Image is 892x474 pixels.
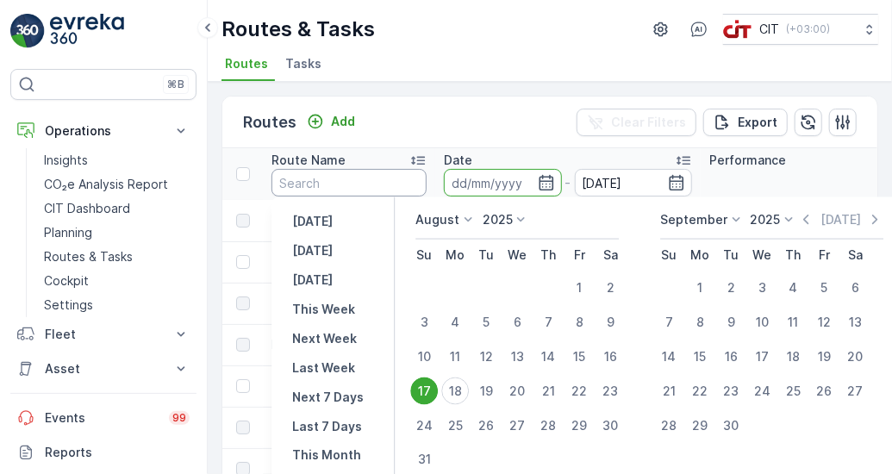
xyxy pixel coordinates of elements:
button: Next 7 Days [285,387,371,408]
div: 17 [748,343,776,371]
div: 19 [472,377,500,405]
img: logo_light-DOdMpM7g.png [50,14,124,48]
td: Bin Maintenance [263,324,435,365]
div: 18 [441,377,469,405]
td: Zone 2 B (Magna) - V 2.0 [263,283,435,324]
a: Routes & Tasks [37,245,196,269]
div: Toggle Row Selected [236,379,250,393]
p: [DATE] [820,211,861,228]
div: 15 [686,343,714,371]
p: Routes [243,110,296,134]
div: 12 [472,343,500,371]
th: Sunday [409,240,440,271]
p: CIT [759,21,779,38]
th: Friday [808,240,839,271]
div: 9 [596,309,624,336]
div: 2 [717,274,745,302]
p: Clear Filters [611,114,686,131]
button: Export [703,109,788,136]
div: 21 [534,377,562,405]
div: 31 [410,446,438,474]
div: 2 [596,274,624,302]
div: 22 [686,377,714,405]
th: Sunday [653,240,684,271]
div: 14 [534,343,562,371]
th: Friday [564,240,595,271]
a: Cockpit [37,269,196,293]
p: ( +03:00 ) [786,22,830,36]
div: 26 [810,377,838,405]
div: 26 [472,412,500,440]
a: Events99 [10,401,196,435]
p: [DATE] [292,271,333,289]
th: Monday [684,240,715,271]
p: Fleet [45,326,162,343]
th: Monday [440,240,471,271]
div: 5 [472,309,500,336]
div: 13 [841,309,869,336]
p: Asset [45,360,162,377]
div: 13 [503,343,531,371]
div: 6 [503,309,531,336]
div: 11 [441,343,469,371]
button: CIT(+03:00) [723,14,878,45]
button: This Week [285,299,362,320]
button: Today [285,240,340,261]
p: Insights [44,152,88,169]
div: 6 [841,274,869,302]
div: 5 [810,274,838,302]
button: Last 7 Days [285,416,369,437]
div: 29 [686,412,714,440]
p: Add [331,113,355,130]
img: cit-logo_pOk6rL0.png [723,20,752,39]
button: Fleet [10,317,196,352]
p: Settings [44,296,93,314]
button: Next Week [285,328,364,349]
div: 18 [779,343,807,371]
div: 22 [565,377,593,405]
button: This Month [285,446,368,466]
p: Performance [709,152,786,169]
p: Route Name [271,152,346,169]
th: Tuesday [715,240,746,271]
div: 3 [410,309,438,336]
p: Reports [45,444,190,461]
span: Routes [225,55,268,72]
div: 27 [503,412,531,440]
div: 23 [717,377,745,405]
p: [DATE] [292,213,333,230]
div: 1 [686,274,714,302]
div: 30 [596,412,624,440]
div: 25 [779,377,807,405]
p: 99 [172,410,187,426]
input: Search [271,169,427,196]
button: Yesterday [285,211,340,232]
th: Saturday [595,240,626,271]
div: 28 [655,412,683,440]
th: Saturday [839,240,870,271]
p: Date [444,152,472,169]
p: [DATE] [292,242,333,259]
p: Routes & Tasks [44,248,133,265]
a: Settings [37,293,196,317]
div: 10 [410,343,438,371]
td: Zone 2 - Dyna 2 [263,365,435,407]
div: Toggle Row Selected [236,338,250,352]
p: Operations [45,122,162,140]
div: 1 [565,274,593,302]
div: 21 [655,377,683,405]
div: 20 [503,377,531,405]
span: Tasks [285,55,321,72]
td: Zone 2 A (Day) - V 2.0 [263,200,435,241]
a: CO₂e Analysis Report [37,172,196,196]
p: Next Week [292,330,357,347]
th: Wednesday [746,240,777,271]
th: Thursday [533,240,564,271]
p: This Week [292,301,355,318]
p: CO₂e Analysis Report [44,176,168,193]
p: August [415,211,459,228]
div: Toggle Row Selected [236,255,250,269]
div: 7 [534,309,562,336]
a: Planning [37,221,196,245]
p: Planning [44,224,92,241]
